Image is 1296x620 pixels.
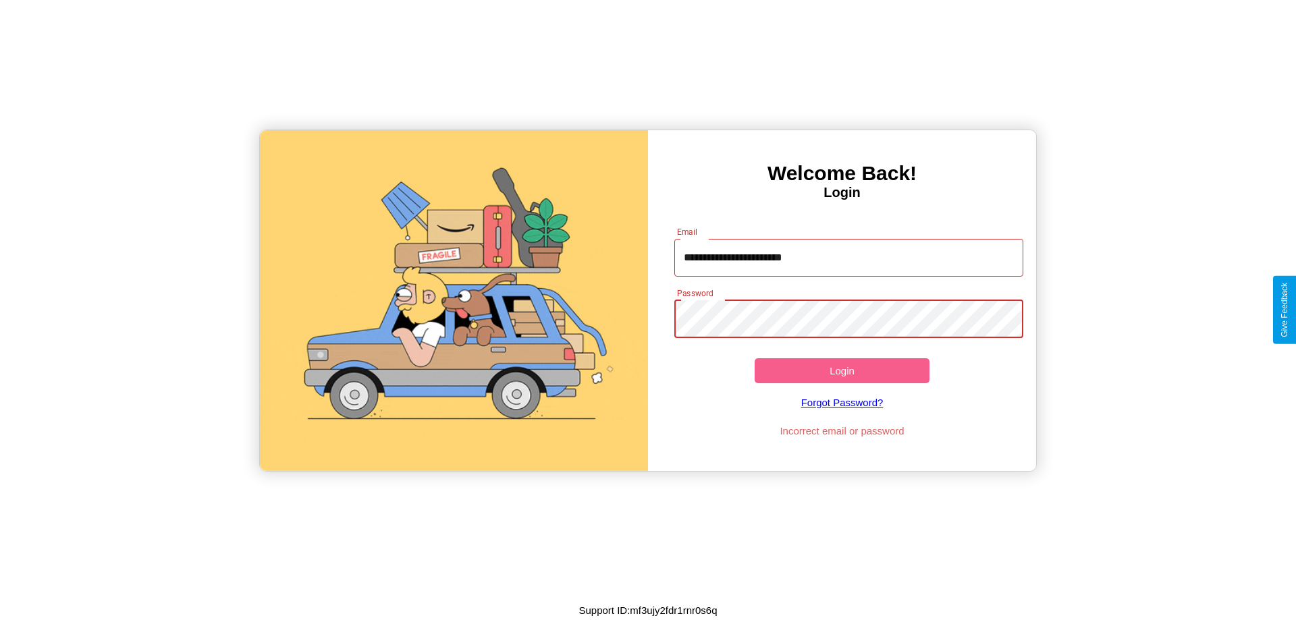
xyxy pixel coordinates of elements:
[578,601,717,619] p: Support ID: mf3ujy2fdr1rnr0s6q
[677,287,713,299] label: Password
[668,383,1017,422] a: Forgot Password?
[755,358,929,383] button: Login
[260,130,648,471] img: gif
[668,422,1017,440] p: Incorrect email or password
[1280,283,1289,337] div: Give Feedback
[648,185,1036,200] h4: Login
[648,162,1036,185] h3: Welcome Back!
[677,226,698,237] label: Email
